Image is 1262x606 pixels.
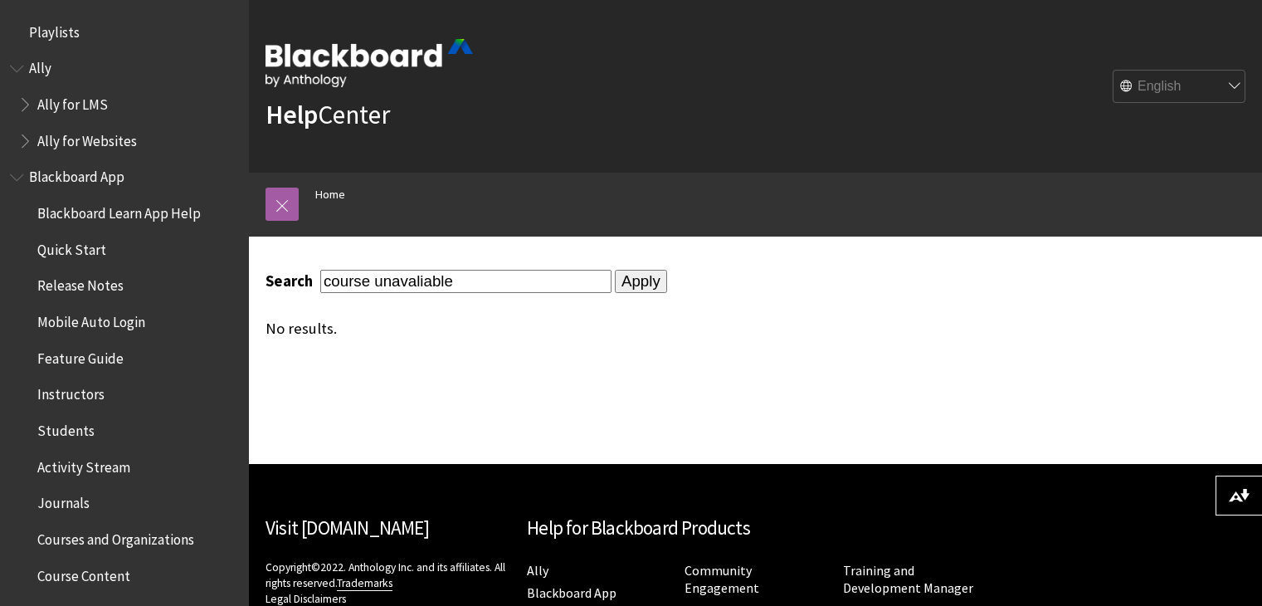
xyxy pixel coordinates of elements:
[37,127,137,149] span: Ally for Websites
[37,562,130,584] span: Course Content
[615,270,667,293] input: Apply
[266,516,429,540] a: Visit [DOMAIN_NAME]
[527,514,984,543] h2: Help for Blackboard Products
[37,453,130,476] span: Activity Stream
[527,562,548,579] a: Ally
[37,199,201,222] span: Blackboard Learn App Help
[843,562,973,597] a: Training and Development Manager
[37,417,95,439] span: Students
[266,98,390,131] a: HelpCenter
[527,584,616,602] a: Blackboard App
[266,320,1000,338] div: No results.
[37,381,105,403] span: Instructors
[315,184,345,205] a: Home
[37,90,108,113] span: Ally for LMS
[37,490,90,512] span: Journals
[266,271,317,291] label: Search
[337,576,392,591] a: Trademarks
[266,39,473,87] img: Blackboard by Anthology
[37,272,124,295] span: Release Notes
[29,18,80,41] span: Playlists
[1113,71,1246,104] select: Site Language Selector
[29,55,51,77] span: Ally
[37,345,124,367] span: Feature Guide
[29,164,124,186] span: Blackboard App
[266,98,318,131] strong: Help
[37,525,194,548] span: Courses and Organizations
[10,18,239,46] nav: Book outline for Playlists
[37,236,106,258] span: Quick Start
[685,562,759,597] a: Community Engagement
[10,55,239,155] nav: Book outline for Anthology Ally Help
[37,308,145,330] span: Mobile Auto Login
